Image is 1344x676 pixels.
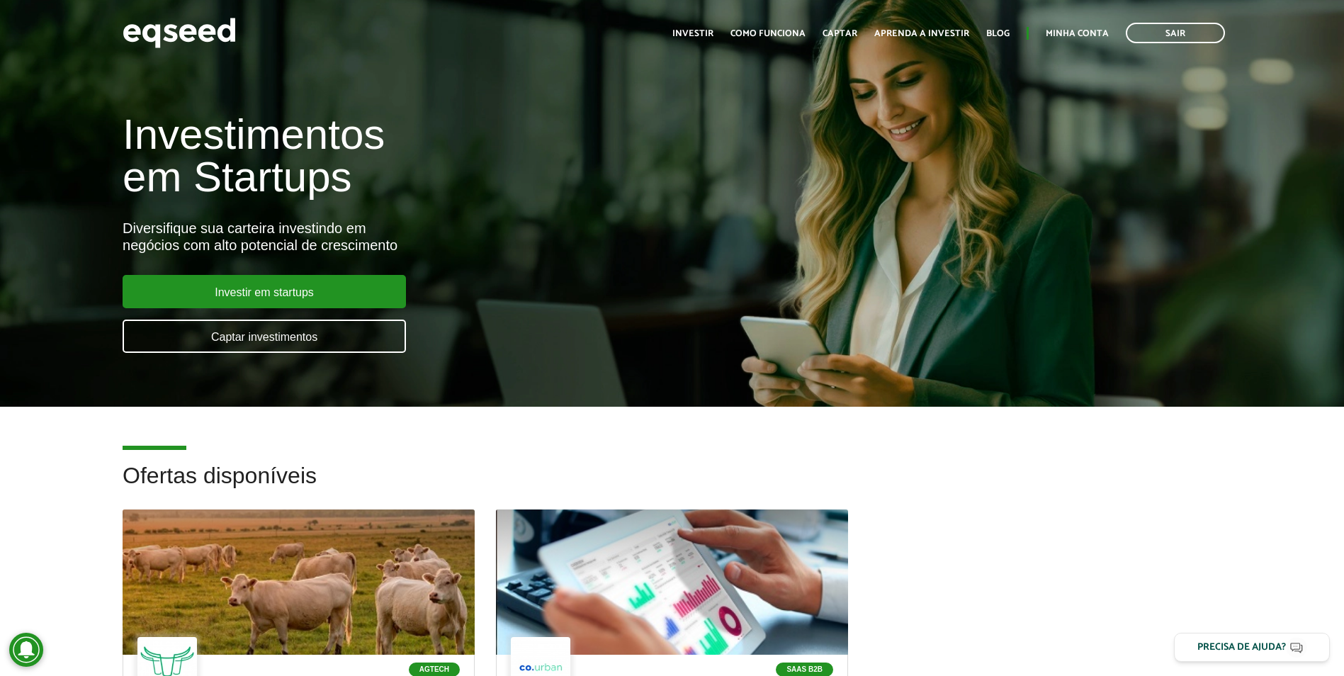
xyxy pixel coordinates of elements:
a: Captar [823,29,857,38]
a: Captar investimentos [123,320,406,353]
a: Investir em startups [123,275,406,308]
a: Blog [986,29,1010,38]
div: Diversifique sua carteira investindo em negócios com alto potencial de crescimento [123,220,774,254]
a: Investir [672,29,713,38]
h1: Investimentos em Startups [123,113,774,198]
h2: Ofertas disponíveis [123,463,1221,509]
a: Minha conta [1046,29,1109,38]
img: EqSeed [123,14,236,52]
a: Aprenda a investir [874,29,969,38]
a: Como funciona [730,29,806,38]
a: Sair [1126,23,1225,43]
